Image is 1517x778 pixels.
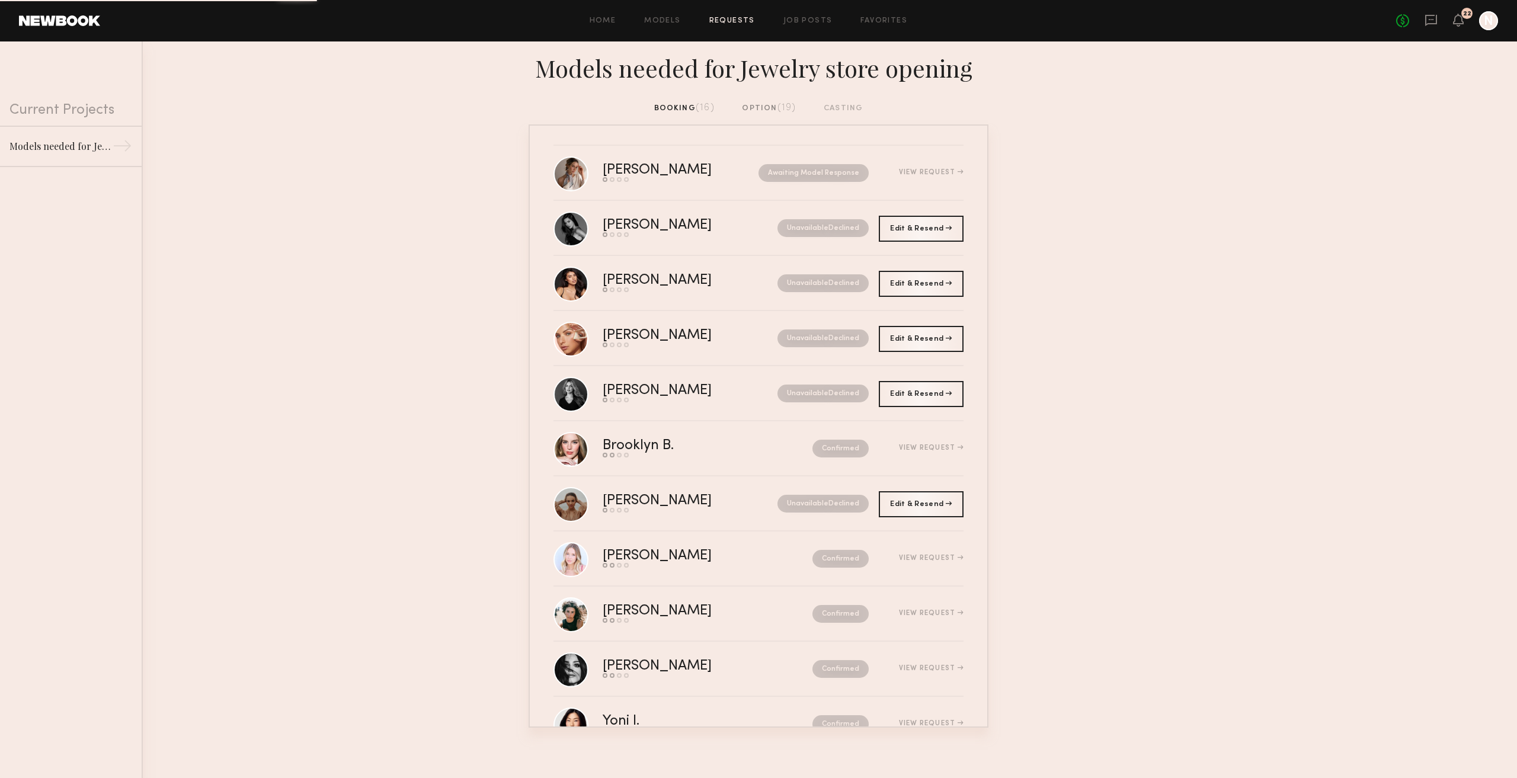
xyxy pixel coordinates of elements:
a: [PERSON_NAME]ConfirmedView Request [553,587,964,642]
div: [PERSON_NAME] [603,494,745,508]
nb-request-status: Confirmed [812,715,869,733]
a: [PERSON_NAME]ConfirmedView Request [553,642,964,697]
a: Models [644,17,680,25]
nb-request-status: Unavailable Declined [777,219,869,237]
a: [PERSON_NAME]UnavailableDeclined [553,201,964,256]
div: [PERSON_NAME] [603,549,762,563]
nb-request-status: Confirmed [812,550,869,568]
div: [PERSON_NAME] [603,604,762,618]
div: [PERSON_NAME] [603,164,735,177]
div: View Request [899,444,964,452]
nb-request-status: Confirmed [812,660,869,678]
nb-request-status: Unavailable Declined [777,385,869,402]
a: Requests [709,17,755,25]
div: View Request [899,720,964,727]
nb-request-status: Awaiting Model Response [758,164,869,182]
a: Brooklyn B.ConfirmedView Request [553,421,964,476]
div: [PERSON_NAME] [603,219,745,232]
div: [PERSON_NAME] [603,659,762,673]
div: View Request [899,665,964,672]
nb-request-status: Unavailable Declined [777,329,869,347]
div: Brooklyn B. [603,439,743,453]
span: (19) [777,103,796,113]
div: View Request [899,610,964,617]
a: [PERSON_NAME]UnavailableDeclined [553,256,964,311]
a: [PERSON_NAME]ConfirmedView Request [553,532,964,587]
span: Edit & Resend [890,390,952,398]
nb-request-status: Confirmed [812,440,869,457]
nb-request-status: Unavailable Declined [777,274,869,292]
a: [PERSON_NAME]UnavailableDeclined [553,366,964,421]
span: Edit & Resend [890,225,952,232]
div: View Request [899,555,964,562]
div: View Request [899,169,964,176]
div: [PERSON_NAME] [603,274,745,287]
nb-request-status: Unavailable Declined [777,495,869,513]
a: [PERSON_NAME]UnavailableDeclined [553,476,964,532]
span: Edit & Resend [890,280,952,287]
a: Favorites [860,17,907,25]
a: [PERSON_NAME]Awaiting Model ResponseView Request [553,146,964,201]
div: Yoni I. [603,715,726,728]
nb-request-status: Confirmed [812,605,869,623]
a: Job Posts [783,17,833,25]
div: → [113,136,132,160]
div: 22 [1463,11,1471,17]
div: [PERSON_NAME] [603,329,745,342]
a: Home [590,17,616,25]
a: N [1479,11,1498,30]
a: Yoni I.ConfirmedView Request [553,697,964,752]
div: Models needed for Jewelry store opening [9,139,113,153]
span: Edit & Resend [890,335,952,342]
div: option [742,102,796,115]
div: Models needed for Jewelry store opening [529,51,988,83]
span: Edit & Resend [890,501,952,508]
a: [PERSON_NAME]UnavailableDeclined [553,311,964,366]
div: [PERSON_NAME] [603,384,745,398]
